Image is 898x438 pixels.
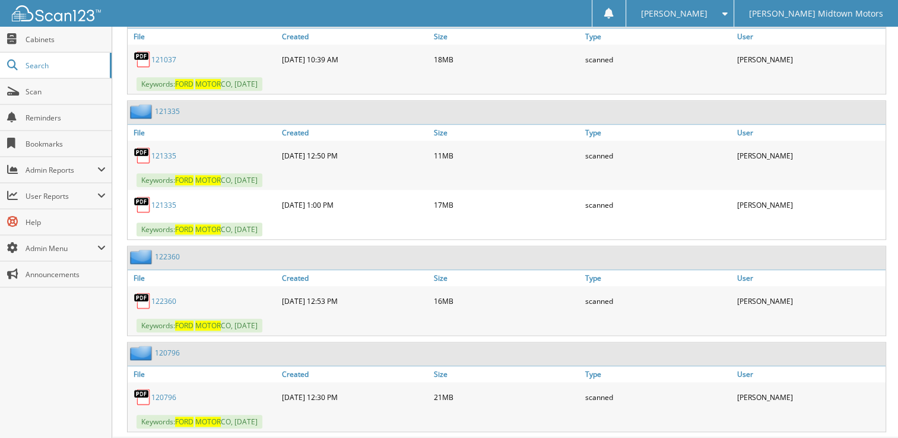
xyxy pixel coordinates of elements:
[734,366,886,382] a: User
[734,47,886,71] div: [PERSON_NAME]
[137,415,262,429] span: Keywords: CO, [DATE]
[26,139,106,149] span: Bookmarks
[134,50,151,68] img: PDF.png
[734,289,886,313] div: [PERSON_NAME]
[137,319,262,332] span: Keywords: CO, [DATE]
[26,243,97,253] span: Admin Menu
[151,151,176,161] a: 121335
[431,125,582,141] a: Size
[734,385,886,409] div: [PERSON_NAME]
[582,47,734,71] div: scanned
[195,79,221,89] span: MOTOR
[137,173,262,187] span: Keywords: CO, [DATE]
[130,345,155,360] img: folder2.png
[26,217,106,227] span: Help
[582,144,734,167] div: scanned
[431,385,582,409] div: 21MB
[279,289,430,313] div: [DATE] 12:53 PM
[151,392,176,402] a: 120796
[431,144,582,167] div: 11MB
[26,87,106,97] span: Scan
[26,61,104,71] span: Search
[734,193,886,217] div: [PERSON_NAME]
[839,381,898,438] iframe: Chat Widget
[582,270,734,286] a: Type
[431,28,582,45] a: Size
[582,289,734,313] div: scanned
[431,366,582,382] a: Size
[151,55,176,65] a: 121037
[582,193,734,217] div: scanned
[279,193,430,217] div: [DATE] 1:00 PM
[279,28,430,45] a: Created
[137,77,262,91] span: Keywords: CO, [DATE]
[26,269,106,280] span: Announcements
[26,113,106,123] span: Reminders
[128,28,279,45] a: File
[279,366,430,382] a: Created
[279,144,430,167] div: [DATE] 12:50 PM
[279,125,430,141] a: Created
[582,125,734,141] a: Type
[195,320,221,331] span: MOTOR
[195,224,221,234] span: MOTOR
[134,196,151,214] img: PDF.png
[155,348,180,358] a: 120796
[431,289,582,313] div: 16MB
[134,292,151,310] img: PDF.png
[175,175,193,185] span: FORD
[749,10,883,17] span: [PERSON_NAME] Midtown Motors
[155,106,180,116] a: 121335
[431,193,582,217] div: 17MB
[155,252,180,262] a: 122360
[279,385,430,409] div: [DATE] 12:30 PM
[130,249,155,264] img: folder2.png
[175,79,193,89] span: FORD
[128,125,279,141] a: File
[431,270,582,286] a: Size
[582,366,734,382] a: Type
[151,200,176,210] a: 121335
[134,388,151,406] img: PDF.png
[734,144,886,167] div: [PERSON_NAME]
[26,191,97,201] span: User Reports
[12,5,101,21] img: scan123-logo-white.svg
[734,270,886,286] a: User
[26,34,106,45] span: Cabinets
[734,125,886,141] a: User
[195,175,221,185] span: MOTOR
[128,270,279,286] a: File
[582,28,734,45] a: Type
[279,47,430,71] div: [DATE] 10:39 AM
[431,47,582,71] div: 18MB
[130,104,155,119] img: folder2.png
[137,223,262,236] span: Keywords: CO, [DATE]
[175,417,193,427] span: FORD
[279,270,430,286] a: Created
[134,147,151,164] img: PDF.png
[582,385,734,409] div: scanned
[128,366,279,382] a: File
[195,417,221,427] span: MOTOR
[175,320,193,331] span: FORD
[641,10,707,17] span: [PERSON_NAME]
[151,296,176,306] a: 122360
[175,224,193,234] span: FORD
[26,165,97,175] span: Admin Reports
[734,28,886,45] a: User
